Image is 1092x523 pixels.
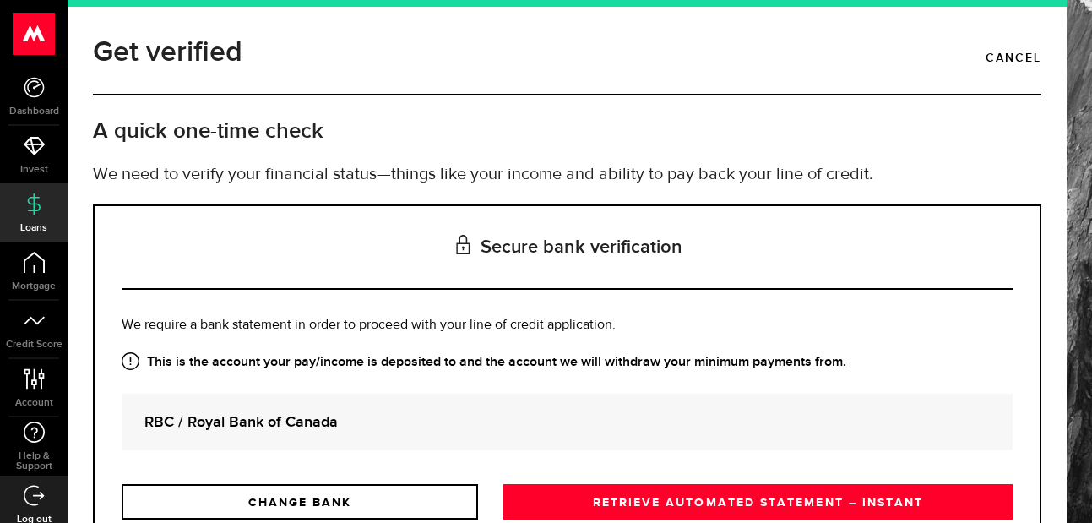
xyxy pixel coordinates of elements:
span: We require a bank statement in order to proceed with your line of credit application. [122,319,616,332]
a: RETRIEVE AUTOMATED STATEMENT – INSTANT [503,484,1013,520]
iframe: LiveChat chat widget [1021,452,1092,523]
a: Cancel [986,44,1041,73]
p: We need to verify your financial status—things like your income and ability to pay back your line... [93,162,1041,188]
strong: This is the account your pay/income is deposited to and the account we will withdraw your minimum... [122,352,1013,373]
h2: A quick one-time check [93,117,1041,145]
h3: Secure bank verification [122,206,1013,290]
a: CHANGE BANK [122,484,478,520]
h1: Get verified [93,30,242,74]
strong: RBC / Royal Bank of Canada [144,411,990,433]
